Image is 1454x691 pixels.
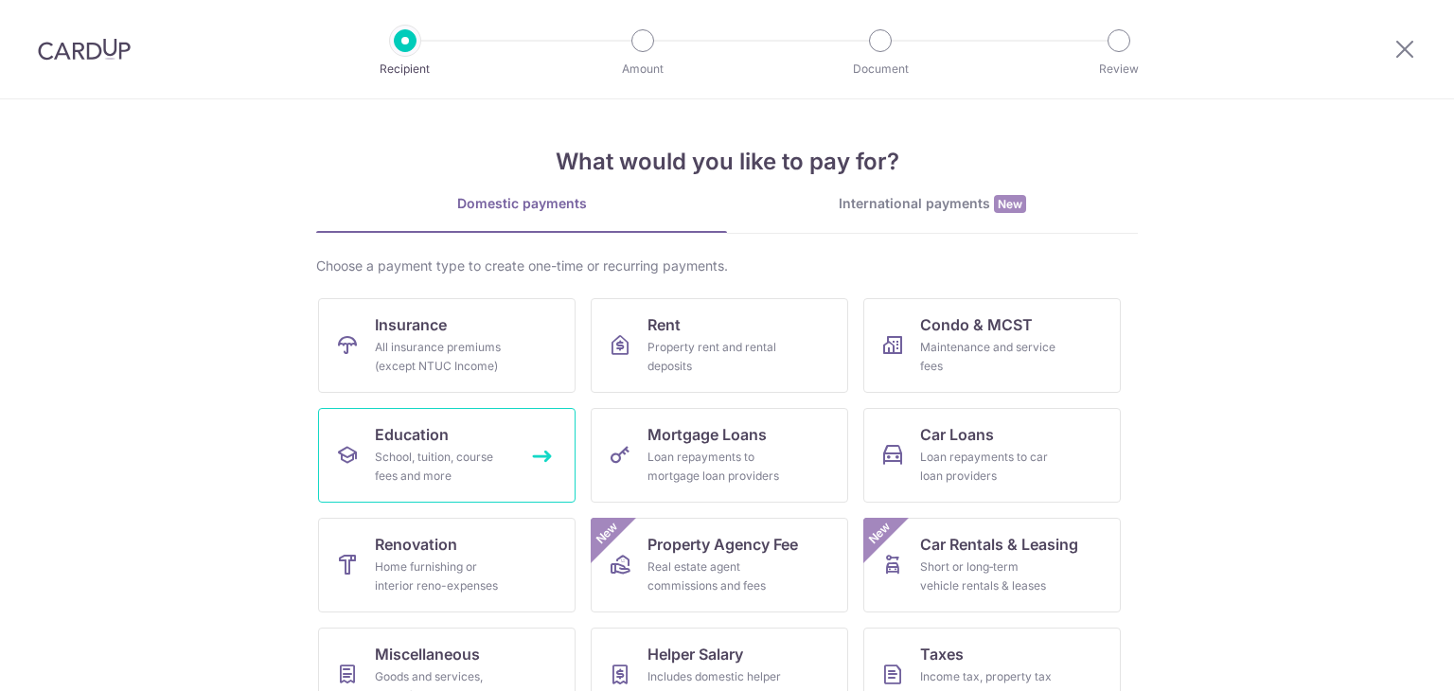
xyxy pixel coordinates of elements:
div: Choose a payment type to create one-time or recurring payments. [316,257,1138,275]
span: New [994,195,1026,213]
span: Insurance [375,313,447,336]
span: New [864,518,895,549]
div: Real estate agent commissions and fees [647,558,784,595]
span: Education [375,423,449,446]
span: Property Agency Fee [647,533,798,556]
a: InsuranceAll insurance premiums (except NTUC Income) [318,298,576,393]
p: Recipient [335,60,475,79]
div: All insurance premiums (except NTUC Income) [375,338,511,376]
div: Maintenance and service fees [920,338,1056,376]
span: Helper Salary [647,643,743,665]
span: Renovation [375,533,457,556]
span: Car Loans [920,423,994,446]
a: Car LoansLoan repayments to car loan providers [863,408,1121,503]
span: Condo & MCST [920,313,1033,336]
p: Document [810,60,950,79]
a: EducationSchool, tuition, course fees and more [318,408,576,503]
span: Rent [647,313,681,336]
div: School, tuition, course fees and more [375,448,511,486]
div: Property rent and rental deposits [647,338,784,376]
a: Car Rentals & LeasingShort or long‑term vehicle rentals & leasesNew [863,518,1121,612]
p: Review [1049,60,1189,79]
img: CardUp [38,38,131,61]
h4: What would you like to pay for? [316,145,1138,179]
a: RentProperty rent and rental deposits [591,298,848,393]
a: RenovationHome furnishing or interior reno-expenses [318,518,576,612]
span: Miscellaneous [375,643,480,665]
span: Car Rentals & Leasing [920,533,1078,556]
div: Loan repayments to mortgage loan providers [647,448,784,486]
div: Home furnishing or interior reno-expenses [375,558,511,595]
div: Short or long‑term vehicle rentals & leases [920,558,1056,595]
div: Domestic payments [316,194,727,213]
span: Taxes [920,643,964,665]
div: Loan repayments to car loan providers [920,448,1056,486]
a: Property Agency FeeReal estate agent commissions and feesNew [591,518,848,612]
p: Amount [573,60,713,79]
div: International payments [727,194,1138,214]
span: New [592,518,623,549]
a: Condo & MCSTMaintenance and service fees [863,298,1121,393]
a: Mortgage LoansLoan repayments to mortgage loan providers [591,408,848,503]
span: Mortgage Loans [647,423,767,446]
